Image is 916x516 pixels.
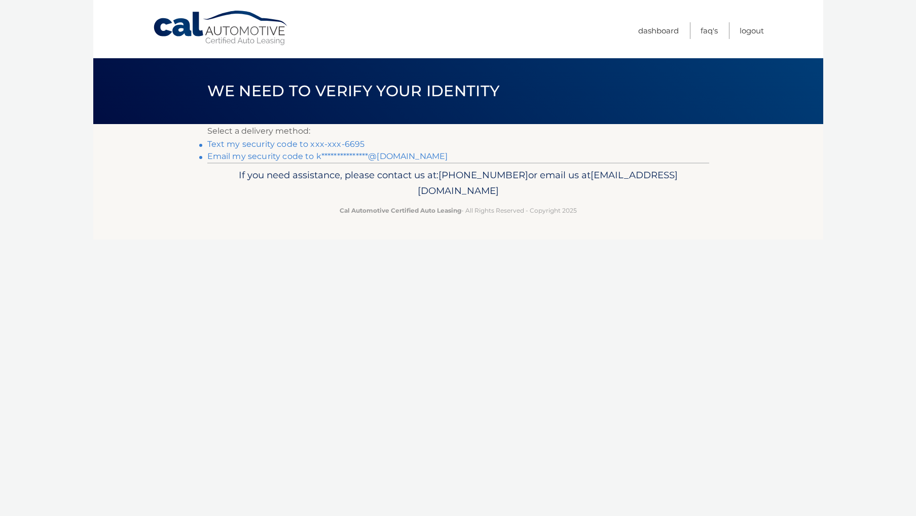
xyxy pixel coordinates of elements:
a: FAQ's [701,22,718,39]
span: We need to verify your identity [207,82,500,100]
p: - All Rights Reserved - Copyright 2025 [214,205,703,216]
span: [PHONE_NUMBER] [438,169,528,181]
strong: Cal Automotive Certified Auto Leasing [340,207,461,214]
a: Dashboard [638,22,679,39]
a: Logout [740,22,764,39]
a: Text my security code to xxx-xxx-6695 [207,139,365,149]
p: Select a delivery method: [207,124,709,138]
p: If you need assistance, please contact us at: or email us at [214,167,703,200]
a: Cal Automotive [153,10,289,46]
